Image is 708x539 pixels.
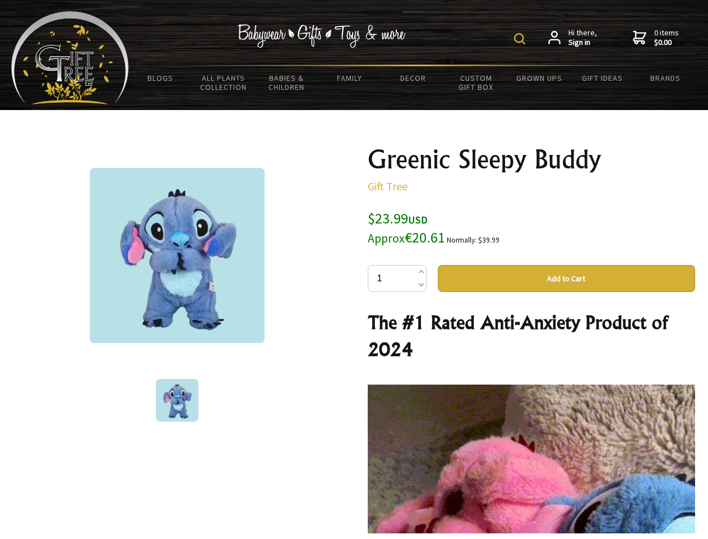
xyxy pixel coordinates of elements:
strong: The #1 Rated Anti-Anxiety Product of 2024 [368,311,668,360]
span: 0 items [654,28,679,48]
small: Normally: $39.99 [447,235,499,245]
a: Babies & Children [255,66,318,99]
img: Greenic Sleepy Buddy [90,168,265,343]
a: Gift Tree [368,179,408,193]
button: Add to Cart [438,265,695,292]
a: Family [318,66,382,90]
a: Hi there,Sign in [548,28,597,48]
a: Brands [634,66,697,90]
img: Babywear - Gifts - Toys & more [238,24,406,48]
small: Approx [368,231,405,246]
img: Babyware - Gifts - Toys and more... [11,11,129,104]
span: $23.99 €20.61 [368,209,445,246]
a: Gift Ideas [571,66,634,90]
a: Grown Ups [507,66,571,90]
a: Custom Gift Box [445,66,508,99]
h1: Greenic Sleepy Buddy [368,146,695,173]
img: Greenic Sleepy Buddy [156,379,198,422]
a: BLOGS [129,66,192,90]
a: Decor [381,66,445,90]
a: All Plants Collection [192,66,256,99]
strong: $0.00 [654,38,679,48]
a: 0 items$0.00 [633,28,679,48]
span: Hi there, [568,28,597,48]
strong: Sign in [568,38,597,48]
span: USD [408,213,428,226]
img: product search [514,33,525,44]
